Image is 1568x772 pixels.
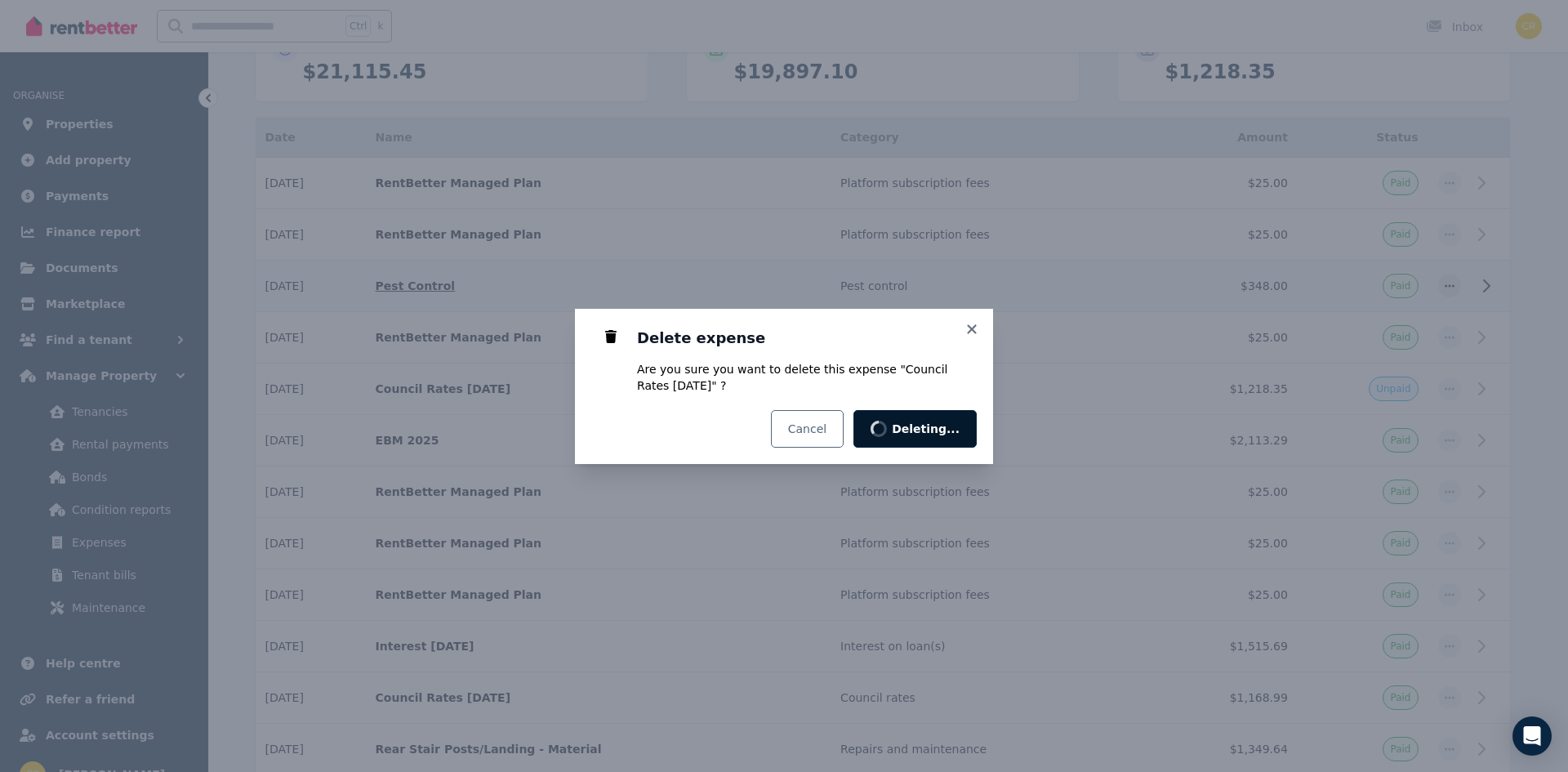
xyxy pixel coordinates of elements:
[637,361,973,394] p: Are you sure you want to delete this expense " Council Rates [DATE] " ?
[1512,716,1552,756] div: Open Intercom Messenger
[892,421,960,437] span: Deleting...
[853,410,977,448] button: Deleting...
[771,410,844,448] button: Cancel
[637,328,973,348] h3: Delete expense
